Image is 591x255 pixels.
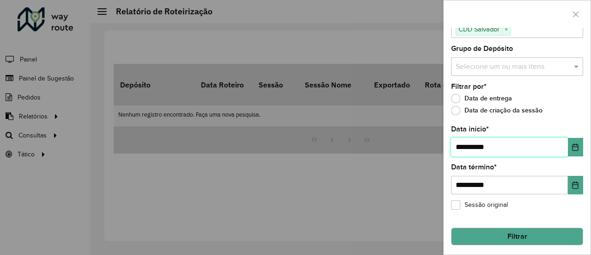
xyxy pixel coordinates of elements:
[451,43,513,54] label: Grupo de Depósito
[502,24,510,35] span: ×
[451,162,497,173] label: Data término
[451,106,543,115] label: Data de criação da sessão
[451,228,583,245] button: Filtrar
[568,138,583,156] button: Choose Date
[451,200,508,210] label: Sessão original
[456,24,502,35] span: CDD Salvador
[451,94,512,103] label: Data de entrega
[451,124,489,135] label: Data início
[451,81,487,92] label: Filtrar por
[568,176,583,194] button: Choose Date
